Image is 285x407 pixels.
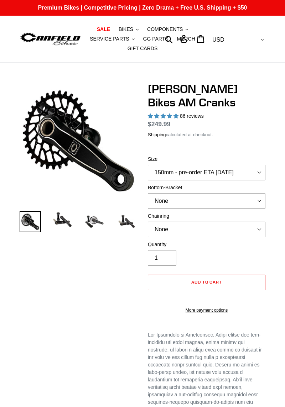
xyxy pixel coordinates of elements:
span: GG PARTS [143,36,169,42]
a: Shipping [148,132,166,138]
a: GIFT CARDS [124,44,161,53]
span: BIKES [119,26,133,32]
button: BIKES [115,25,142,34]
span: COMPONENTS [147,26,183,32]
h1: [PERSON_NAME] Bikes AM Cranks [148,82,265,110]
a: More payment options [148,307,265,313]
img: Canfield Bikes [20,31,81,47]
span: $249.99 [148,121,170,128]
img: Load image into Gallery viewer, CANFIELD-AM_DH-CRANKS [116,211,137,232]
label: Bottom-Bracket [148,184,265,191]
button: COMPONENTS [144,25,192,34]
img: Load image into Gallery viewer, Canfield Cranks [52,211,73,228]
span: SERVICE PARTS [90,36,129,42]
img: Load image into Gallery viewer, Canfield Bikes AM Cranks [20,211,41,232]
span: GIFT CARDS [128,46,158,52]
img: Load image into Gallery viewer, Canfield Bikes AM Cranks [84,211,105,232]
span: SALE [97,26,110,32]
label: Quantity [148,241,265,248]
a: GG PARTS [140,34,172,44]
span: 4.97 stars [148,113,180,119]
label: Size [148,155,265,163]
label: Chainring [148,212,265,220]
button: SERVICE PARTS [86,34,138,44]
span: 86 reviews [180,113,204,119]
button: Add to cart [148,275,265,290]
a: SALE [93,25,114,34]
span: Add to cart [191,279,222,285]
div: calculated at checkout. [148,131,265,138]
